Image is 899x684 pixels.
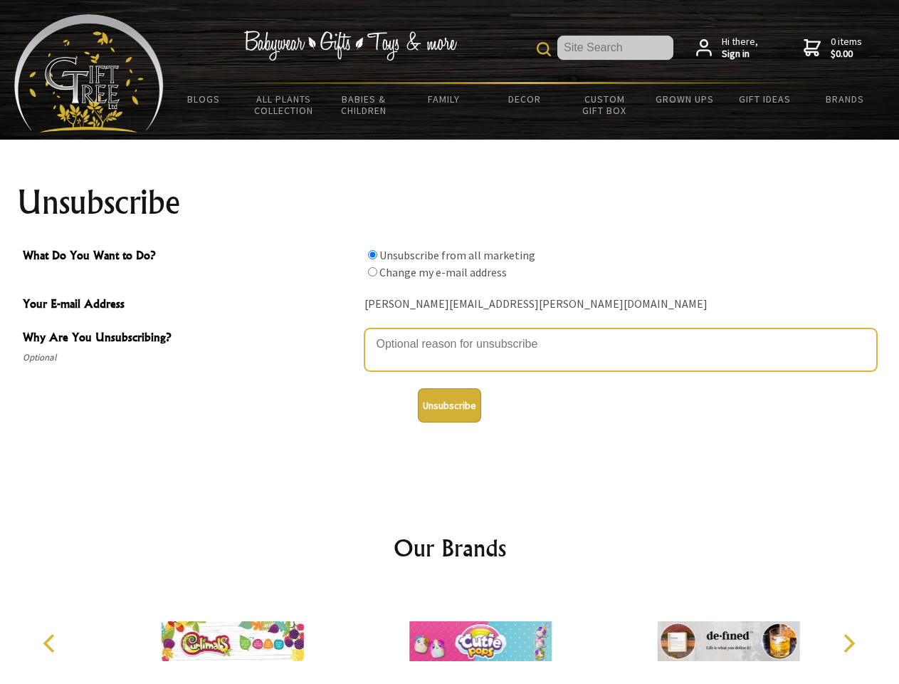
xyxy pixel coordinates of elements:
a: All Plants Collection [244,84,325,125]
div: [PERSON_NAME][EMAIL_ADDRESS][PERSON_NAME][DOMAIN_NAME] [364,294,877,316]
span: What Do You Want to Do? [23,247,357,267]
span: Hi there, [722,36,758,61]
input: What Do You Want to Do? [368,250,377,259]
a: Hi there,Sign in [696,36,758,61]
input: What Do You Want to Do? [368,267,377,276]
span: Your E-mail Address [23,295,357,316]
input: Site Search [557,36,673,60]
span: 0 items [831,35,862,61]
label: Unsubscribe from all marketing [379,248,535,262]
a: Grown Ups [644,84,725,114]
h2: Our Brands [28,531,871,565]
h1: Unsubscribe [17,185,883,219]
img: Babyware - Gifts - Toys and more... [14,14,164,133]
a: 0 items$0.00 [804,36,862,61]
a: Custom Gift Box [564,84,645,125]
a: Babies & Children [324,84,404,125]
a: BLOGS [164,84,244,114]
a: Gift Ideas [725,84,805,114]
button: Unsubscribe [418,388,481,423]
a: Decor [484,84,564,114]
img: product search [537,42,551,56]
a: Family [404,84,485,114]
span: Why Are You Unsubscribing? [23,328,357,349]
span: Optional [23,349,357,366]
strong: $0.00 [831,48,862,61]
textarea: Why Are You Unsubscribing? [364,328,877,371]
img: Babywear - Gifts - Toys & more [243,31,457,61]
button: Next [833,628,864,659]
label: Change my e-mail address [379,265,507,279]
strong: Sign in [722,48,758,61]
a: Brands [805,84,885,114]
button: Previous [36,628,67,659]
